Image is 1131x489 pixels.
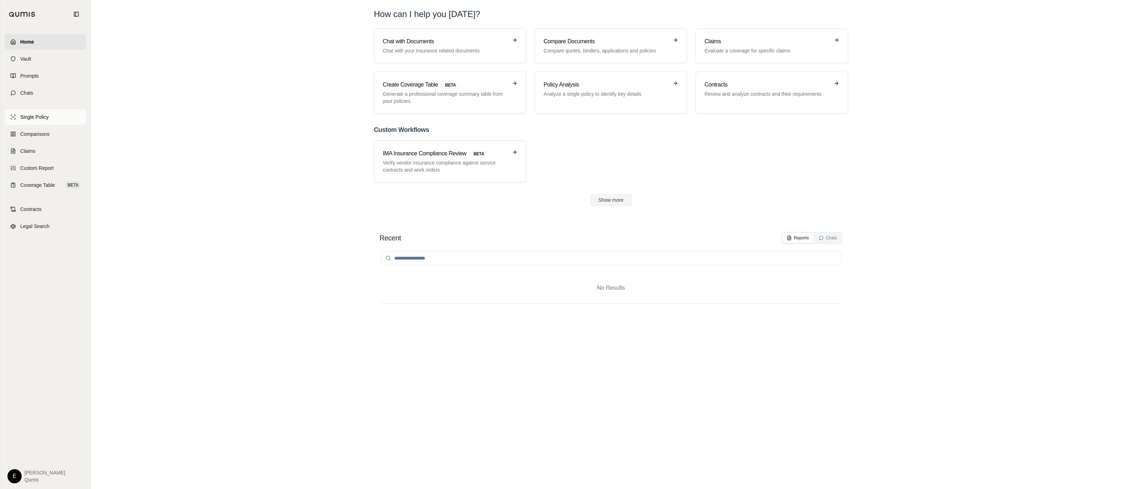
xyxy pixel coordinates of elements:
span: Home [20,38,34,45]
h3: Claims [704,37,829,46]
span: Single Policy [20,113,49,121]
div: Reports [787,235,809,241]
h1: How can I help you [DATE]? [374,9,481,20]
span: BETA [469,150,488,158]
span: Claims [20,148,35,155]
p: Generate a professional coverage summary table from your policies. [383,90,507,105]
h3: Create Coverage Table [383,80,507,89]
span: [PERSON_NAME] [24,469,65,476]
div: Chats [819,235,837,241]
span: Custom Report [20,165,54,172]
span: Coverage Table [20,182,55,189]
a: Compare DocumentsCompare quotes, binders, applications and policies [535,28,687,63]
h3: IMA Insurance Compliance Review [383,149,507,158]
span: Contracts [20,206,42,213]
a: IMA Insurance Compliance ReviewBETAVerify vendor insurance compliance against service contracts a... [374,140,526,182]
span: BETA [441,81,460,89]
a: Contracts [5,201,86,217]
img: Qumis Logo [9,12,35,17]
a: Home [5,34,86,50]
span: Legal Search [20,223,50,230]
h3: Chat with Documents [383,37,507,46]
div: E [7,469,22,483]
a: Prompts [5,68,86,84]
button: Reports [783,233,813,243]
p: Compare quotes, binders, applications and policies [544,47,668,54]
div: No Results [380,272,842,304]
a: Policy AnalysisAnalyze a single policy to identify key details [535,72,687,113]
a: Chat with DocumentsChat with your insurance related documents [374,28,526,63]
p: Review and analyze contracts and their requirements [704,90,829,98]
p: Verify vendor insurance compliance against service contracts and work orders [383,159,507,173]
a: Vault [5,51,86,67]
a: ContractsReview and analyze contracts and their requirements [696,72,848,113]
a: Single Policy [5,109,86,125]
button: Show more [590,194,632,206]
button: Chats [814,233,841,243]
span: Vault [20,55,31,62]
h3: Compare Documents [544,37,668,46]
h2: Custom Workflows [374,125,848,135]
span: Comparisons [20,130,49,138]
a: Coverage TableBETA [5,177,86,193]
span: Chats [20,89,33,96]
h2: Recent [380,233,401,243]
button: Collapse sidebar [71,9,82,20]
a: Custom Report [5,160,86,176]
p: Analyze a single policy to identify key details [544,90,668,98]
span: Prompts [20,72,39,79]
p: Evaluate a coverage for specific claims [704,47,829,54]
a: Create Coverage TableBETAGenerate a professional coverage summary table from your policies. [374,72,526,113]
span: BETA [66,182,81,189]
h3: Policy Analysis [544,80,668,89]
span: Qumis [24,476,65,483]
p: Chat with your insurance related documents [383,47,507,54]
h3: Contracts [704,80,829,89]
a: Legal Search [5,218,86,234]
a: Chats [5,85,86,101]
a: Claims [5,143,86,159]
a: ClaimsEvaluate a coverage for specific claims [696,28,848,63]
a: Comparisons [5,126,86,142]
